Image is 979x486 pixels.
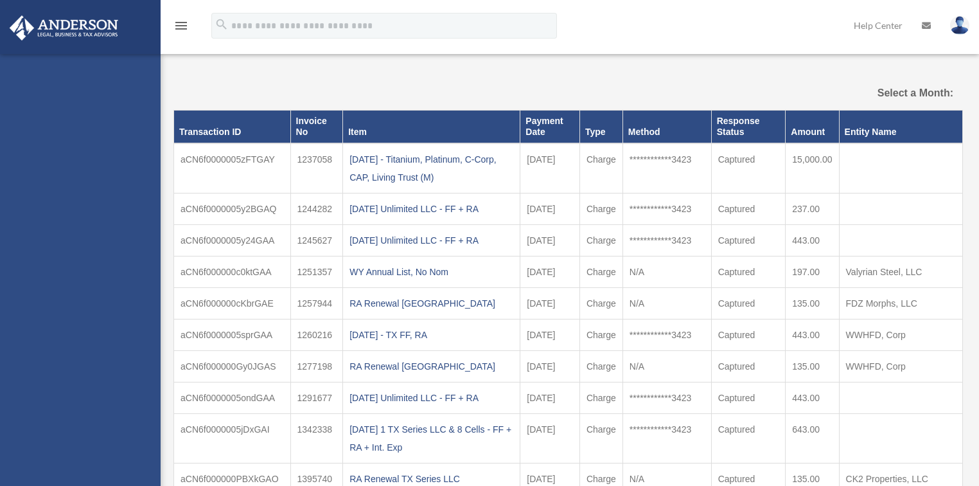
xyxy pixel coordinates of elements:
td: aCN6f0000005zFTGAY [174,143,291,194]
td: 1291677 [290,382,343,414]
th: Response Status [711,111,786,143]
td: 1342338 [290,414,343,464]
td: 135.00 [786,288,839,319]
td: Charge [579,382,622,414]
td: aCN6f0000005sprGAA [174,319,291,351]
th: Invoice No [290,111,343,143]
div: [DATE] - Titanium, Platinum, C-Corp, CAP, Living Trust (M) [349,150,513,186]
div: [DATE] Unlimited LLC - FF + RA [349,231,513,249]
td: [DATE] [520,382,580,414]
td: FDZ Morphs, LLC [839,288,962,319]
td: aCN6f0000005jDxGAI [174,414,291,464]
i: search [215,17,229,32]
div: [DATE] Unlimited LLC - FF + RA [349,200,513,218]
td: Captured [711,351,786,382]
th: Type [579,111,622,143]
td: 15,000.00 [786,143,839,194]
td: 135.00 [786,351,839,382]
td: 1237058 [290,143,343,194]
td: Charge [579,319,622,351]
td: aCN6f000000cKbrGAE [174,288,291,319]
td: aCN6f0000005y2BGAQ [174,194,291,225]
div: RA Renewal [GEOGRAPHIC_DATA] [349,357,513,375]
td: Captured [711,256,786,288]
td: [DATE] [520,288,580,319]
td: 197.00 [786,256,839,288]
td: aCN6f000000c0ktGAA [174,256,291,288]
td: Charge [579,194,622,225]
div: [DATE] Unlimited LLC - FF + RA [349,389,513,407]
th: Payment Date [520,111,580,143]
td: Charge [579,256,622,288]
th: Transaction ID [174,111,291,143]
td: N/A [622,256,711,288]
td: [DATE] [520,256,580,288]
td: aCN6f0000005y24GAA [174,225,291,256]
td: [DATE] [520,225,580,256]
td: WWHFD, Corp [839,351,962,382]
td: N/A [622,288,711,319]
td: Captured [711,414,786,464]
td: Charge [579,288,622,319]
div: WY Annual List, No Nom [349,263,513,281]
td: 1257944 [290,288,343,319]
td: aCN6f000000Gy0JGAS [174,351,291,382]
td: 443.00 [786,225,839,256]
td: 1245627 [290,225,343,256]
td: Captured [711,382,786,414]
th: Entity Name [839,111,962,143]
td: Charge [579,225,622,256]
td: 443.00 [786,382,839,414]
td: Charge [579,143,622,194]
td: Captured [711,288,786,319]
div: [DATE] - TX FF, RA [349,326,513,344]
i: menu [173,18,189,33]
td: 1277198 [290,351,343,382]
label: Select a Month: [841,84,953,102]
td: 443.00 [786,319,839,351]
th: Item [343,111,520,143]
img: User Pic [950,16,969,35]
div: [DATE] 1 TX Series LLC & 8 Cells - FF + RA + Int. Exp [349,420,513,456]
td: Captured [711,143,786,194]
a: menu [173,22,189,33]
td: Valyrian Steel, LLC [839,256,962,288]
td: 237.00 [786,194,839,225]
td: 1244282 [290,194,343,225]
td: [DATE] [520,319,580,351]
td: 1251357 [290,256,343,288]
td: Charge [579,414,622,464]
td: Captured [711,225,786,256]
div: RA Renewal [GEOGRAPHIC_DATA] [349,294,513,312]
td: 1260216 [290,319,343,351]
td: WWHFD, Corp [839,319,962,351]
td: N/A [622,351,711,382]
td: 643.00 [786,414,839,464]
th: Amount [786,111,839,143]
th: Method [622,111,711,143]
td: Captured [711,194,786,225]
td: Captured [711,319,786,351]
td: [DATE] [520,194,580,225]
td: Charge [579,351,622,382]
td: aCN6f0000005ondGAA [174,382,291,414]
td: [DATE] [520,351,580,382]
td: [DATE] [520,143,580,194]
img: Anderson Advisors Platinum Portal [6,15,122,40]
td: [DATE] [520,414,580,464]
